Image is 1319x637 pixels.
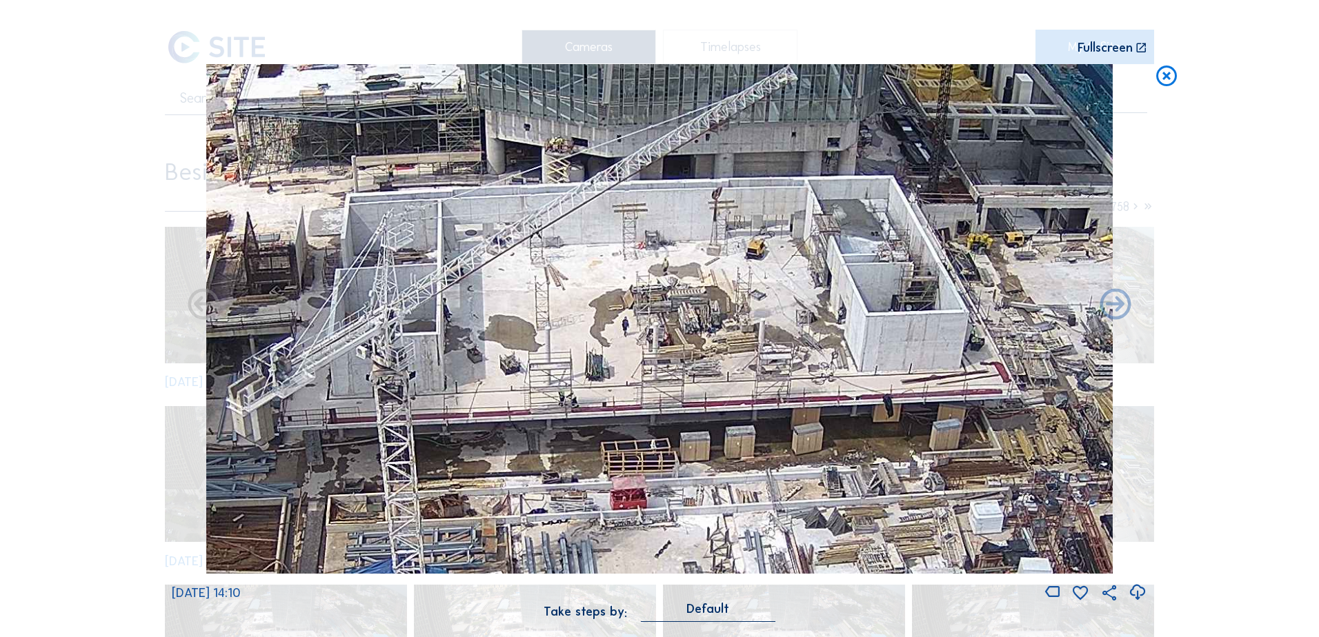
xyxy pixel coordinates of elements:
[1097,287,1134,324] i: Back
[544,605,627,618] div: Take steps by:
[172,585,241,600] span: [DATE] 14:10
[206,64,1113,574] img: Image
[185,287,222,324] i: Forward
[641,603,775,621] div: Default
[1078,41,1133,54] div: Fullscreen
[686,603,729,615] div: Default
